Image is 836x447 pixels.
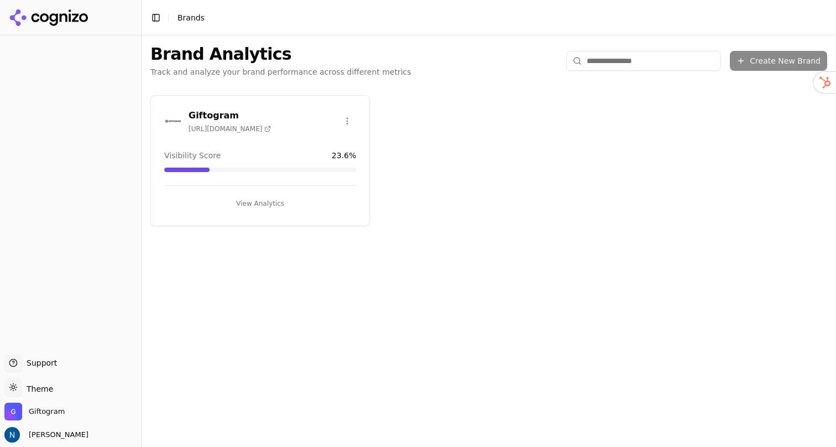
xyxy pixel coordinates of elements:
img: Giftogram [4,403,22,420]
button: Open organization switcher [4,403,65,420]
img: Nick Rovisa [4,427,20,443]
span: Giftogram [29,407,65,417]
button: View Analytics [164,195,356,212]
span: Brands [177,13,205,22]
h1: Brand Analytics [150,44,411,64]
span: 23.6 % [332,150,356,161]
span: [PERSON_NAME] [24,430,88,440]
img: Giftogram [164,112,182,130]
span: Support [22,357,57,368]
nav: breadcrumb [177,12,805,23]
button: Open user button [4,427,88,443]
p: Track and analyze your brand performance across different metrics [150,66,411,77]
span: Visibility Score [164,150,221,161]
h3: Giftogram [189,109,271,122]
span: Theme [22,384,53,393]
span: [URL][DOMAIN_NAME] [189,124,271,133]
